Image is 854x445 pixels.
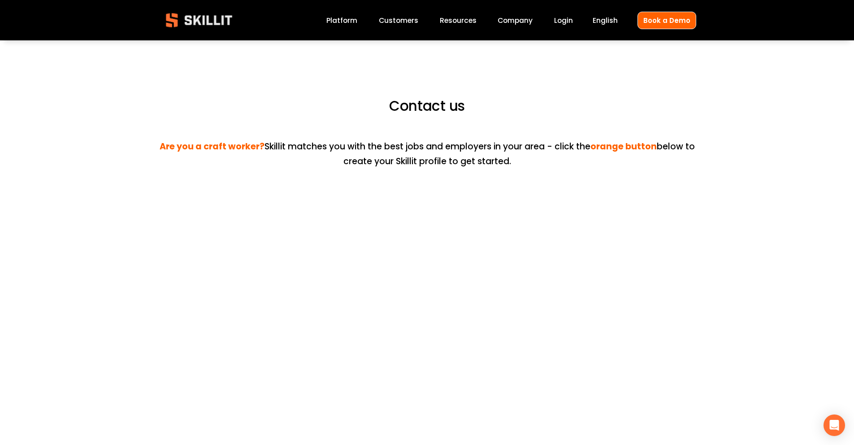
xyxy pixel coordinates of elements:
a: folder dropdown [440,14,477,26]
a: Book a Demo [637,12,696,29]
span: Resources [440,15,477,26]
h2: Contact us [158,97,696,115]
img: Skillit [158,7,240,34]
iframe: Contact Us Form [158,183,696,425]
a: Platform [326,14,357,26]
span: English [593,15,618,26]
div: Open Intercom Messenger [824,414,845,436]
a: Login [554,14,573,26]
strong: orange button [590,140,657,155]
a: Customers [379,14,418,26]
strong: Are you a craft worker? [160,140,264,155]
div: language picker [593,14,618,26]
a: Company [498,14,533,26]
p: Skillit matches you with the best jobs and employers in your area - click the below to create you... [158,126,696,168]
